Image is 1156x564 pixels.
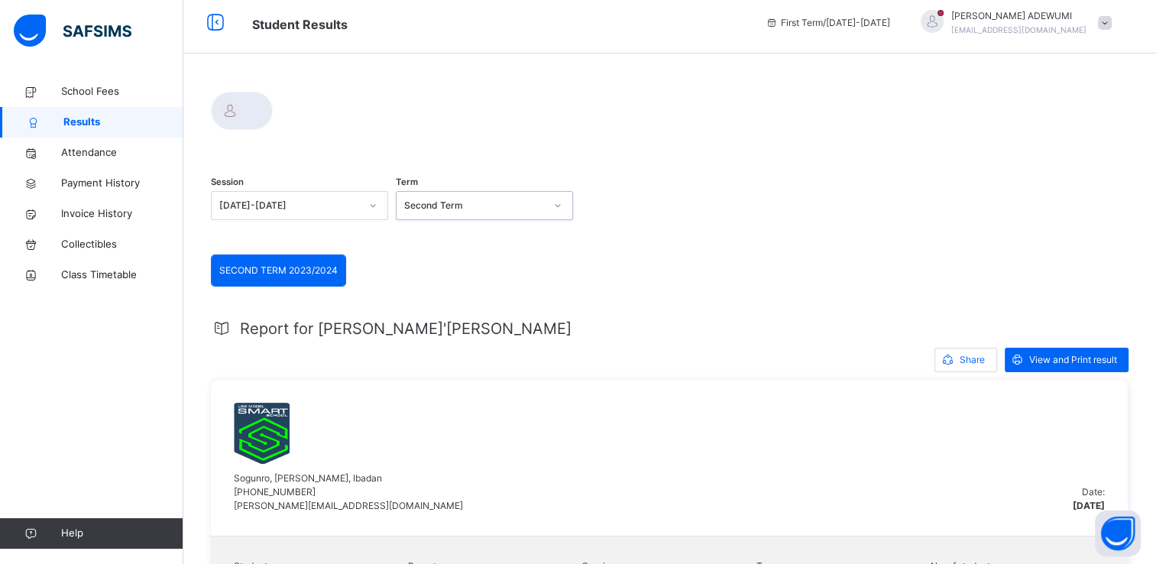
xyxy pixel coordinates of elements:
[766,16,890,30] span: session/term information
[1073,499,1105,513] span: [DATE]
[61,145,183,160] span: Attendance
[396,176,418,189] span: Term
[14,15,131,47] img: safsims
[219,264,338,277] span: SECOND TERM 2023/2024
[61,206,183,222] span: Invoice History
[61,84,183,99] span: School Fees
[61,237,183,252] span: Collectibles
[61,267,183,283] span: Class Timetable
[61,176,183,191] span: Payment History
[252,17,348,32] span: Student Results
[234,472,463,511] span: Sogunro, [PERSON_NAME], Ibadan [PHONE_NUMBER] [PERSON_NAME][EMAIL_ADDRESS][DOMAIN_NAME]
[1029,353,1117,367] span: View and Print result
[905,9,1119,37] div: SIMONADEWUMI
[61,526,183,541] span: Help
[951,9,1086,23] span: [PERSON_NAME] ADEWUMI
[960,353,985,367] span: Share
[219,199,360,212] div: [DATE]-[DATE]
[63,115,183,130] span: Results
[404,199,545,212] div: Second Term
[951,25,1086,34] span: [EMAIL_ADDRESS][DOMAIN_NAME]
[211,176,244,189] span: Session
[1095,511,1141,556] button: Open asap
[234,403,290,464] img: umssoyo.png
[1082,486,1105,498] span: Date:
[240,317,572,340] span: Report for [PERSON_NAME]'[PERSON_NAME]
